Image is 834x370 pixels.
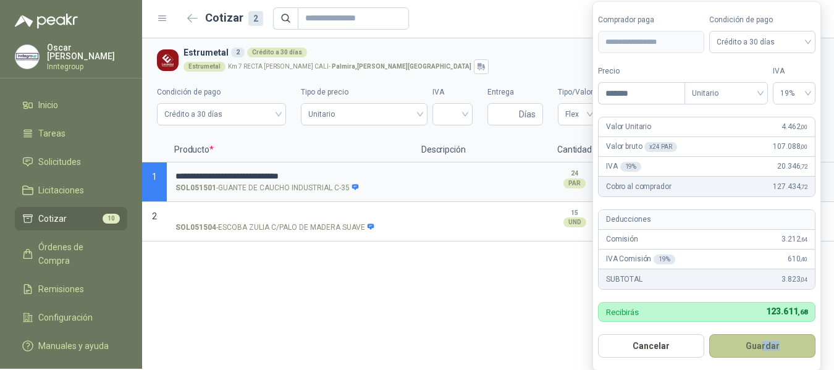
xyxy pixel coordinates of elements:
p: Deducciones [606,214,651,225]
a: Solicitudes [15,150,127,174]
span: ,72 [800,163,807,170]
p: Descripción [414,138,537,162]
div: 2 [248,11,263,26]
span: ,00 [800,124,807,130]
a: Manuales y ayuda [15,334,127,358]
label: IVA [432,86,473,98]
h3: Estrumetal [183,46,814,59]
label: Entrega [487,86,543,98]
span: Manuales y ayuda [38,339,109,353]
a: Inicio [15,93,127,117]
p: Km 7 RECTA [PERSON_NAME] CALI - [228,64,471,70]
span: Remisiones [38,282,84,296]
input: SOL051504-ESCOBA ZULIA C/PALO DE MADERA SUAVE [175,211,405,221]
p: Cobro al comprador [606,181,671,193]
a: Tareas [15,122,127,145]
span: Licitaciones [38,183,84,197]
span: Tareas [38,127,65,140]
p: Recibirás [606,308,639,316]
span: 10 [103,214,120,224]
div: PAR [563,179,586,188]
span: ,04 [800,276,807,283]
strong: SOL051501 [175,182,216,194]
label: Comprador paga [598,14,704,26]
span: 19% [780,84,808,103]
label: Condición de pago [157,86,286,98]
span: 2 [152,211,157,221]
strong: Palmira , [PERSON_NAME][GEOGRAPHIC_DATA] [332,63,471,70]
span: 20.346 [777,161,807,172]
span: 1 [152,172,157,182]
span: Crédito a 30 días [717,33,808,51]
span: Cotizar [38,212,67,225]
div: 2 [231,48,245,57]
span: Unitario [308,105,421,124]
span: 610 [788,253,807,265]
a: Licitaciones [15,179,127,202]
span: Inicio [38,98,58,112]
p: 15 [571,208,578,218]
label: Tipo de precio [301,86,428,98]
div: 19 % [620,162,642,172]
img: Company Logo [15,45,39,69]
button: Cancelar [598,334,704,358]
span: Flex [565,105,590,124]
label: IVA [773,65,815,77]
div: UND [563,217,586,227]
a: Remisiones [15,277,127,301]
button: Guardar [709,334,815,358]
label: Condición de pago [709,14,815,26]
span: 4.462 [781,121,807,133]
span: 123.611 [766,306,807,316]
span: ,68 [798,308,807,316]
span: 3.212 [781,233,807,245]
span: 127.434 [773,181,807,193]
span: Unitario [692,84,760,103]
img: Logo peakr [15,14,78,28]
span: 107.088 [773,141,807,153]
p: Valor Unitario [606,121,651,133]
span: ,40 [800,256,807,263]
a: Órdenes de Compra [15,235,127,272]
span: Órdenes de Compra [38,240,116,267]
div: Estrumetal [183,62,225,72]
label: Tipo/Valor [PERSON_NAME] [558,86,673,98]
a: Configuración [15,306,127,329]
span: ,00 [800,143,807,150]
p: IVA Comisión [606,253,675,265]
p: Cantidad [537,138,612,162]
span: ,64 [800,236,807,243]
p: IVA [606,161,641,172]
p: Producto [167,138,414,162]
span: Solicitudes [38,155,81,169]
p: - ESCOBA ZULIA C/PALO DE MADERA SUAVE [175,222,375,233]
strong: SOL051504 [175,222,216,233]
span: Configuración [38,311,93,324]
p: Oscar [PERSON_NAME] [47,43,127,61]
img: Company Logo [157,49,179,71]
span: ,72 [800,183,807,190]
a: Cotizar10 [15,207,127,230]
input: SOL051501-GUANTE DE CAUCHO INDUSTRIAL C-35 [175,172,405,181]
p: - GUANTE DE CAUCHO INDUSTRIAL C-35 [175,182,360,194]
span: 3.823 [781,274,807,285]
label: Precio [598,65,684,77]
div: 19 % [654,254,675,264]
p: Valor bruto [606,141,677,153]
h2: Cotizar [205,9,263,27]
span: Crédito a 30 días [164,105,279,124]
p: SUBTOTAL [606,274,642,285]
p: 24 [571,169,578,179]
p: Inntegroup [47,63,127,70]
div: x 24 PAR [644,142,676,152]
p: Comisión [606,233,638,245]
span: Días [519,104,536,125]
div: Crédito a 30 días [247,48,307,57]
